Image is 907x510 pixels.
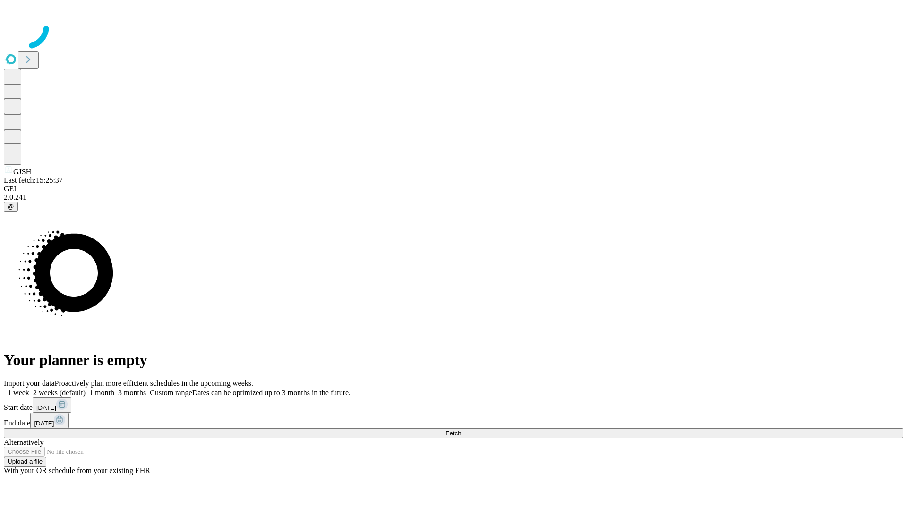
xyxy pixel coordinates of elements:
[4,193,903,202] div: 2.0.241
[89,389,114,397] span: 1 month
[445,430,461,437] span: Fetch
[4,351,903,369] h1: Your planner is empty
[118,389,146,397] span: 3 months
[4,379,55,387] span: Import your data
[33,389,86,397] span: 2 weeks (default)
[150,389,192,397] span: Custom range
[4,413,903,428] div: End date
[192,389,351,397] span: Dates can be optimized up to 3 months in the future.
[30,413,69,428] button: [DATE]
[34,420,54,427] span: [DATE]
[8,389,29,397] span: 1 week
[13,168,31,176] span: GJSH
[36,404,56,411] span: [DATE]
[4,185,903,193] div: GEI
[4,176,63,184] span: Last fetch: 15:25:37
[55,379,253,387] span: Proactively plan more efficient schedules in the upcoming weeks.
[4,467,150,475] span: With your OR schedule from your existing EHR
[4,397,903,413] div: Start date
[4,428,903,438] button: Fetch
[4,457,46,467] button: Upload a file
[4,202,18,212] button: @
[4,438,43,446] span: Alternatively
[8,203,14,210] span: @
[33,397,71,413] button: [DATE]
